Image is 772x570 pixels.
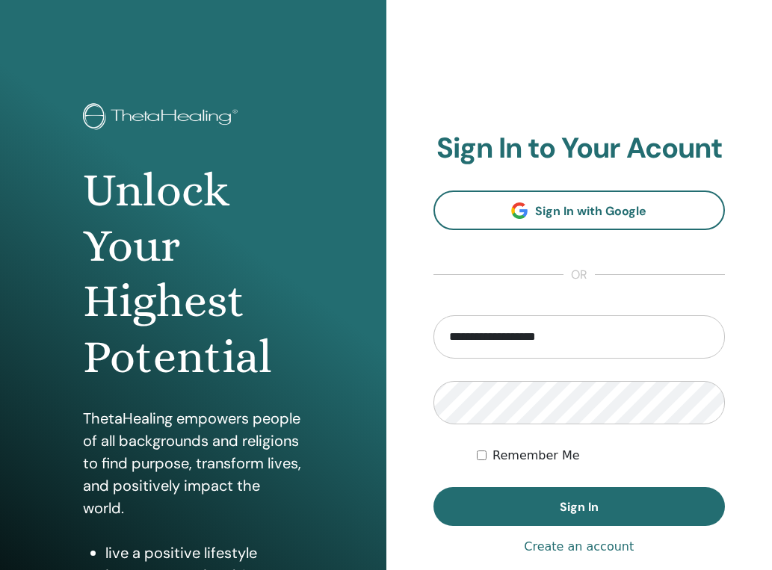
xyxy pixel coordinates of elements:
[524,538,634,556] a: Create an account
[560,499,599,515] span: Sign In
[477,447,725,465] div: Keep me authenticated indefinitely or until I manually logout
[83,163,303,385] h1: Unlock Your Highest Potential
[433,487,726,526] button: Sign In
[433,131,726,166] h2: Sign In to Your Acount
[83,407,303,519] p: ThetaHealing empowers people of all backgrounds and religions to find purpose, transform lives, a...
[535,203,646,219] span: Sign In with Google
[492,447,580,465] label: Remember Me
[563,266,595,284] span: or
[433,190,726,230] a: Sign In with Google
[105,542,303,564] li: live a positive lifestyle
